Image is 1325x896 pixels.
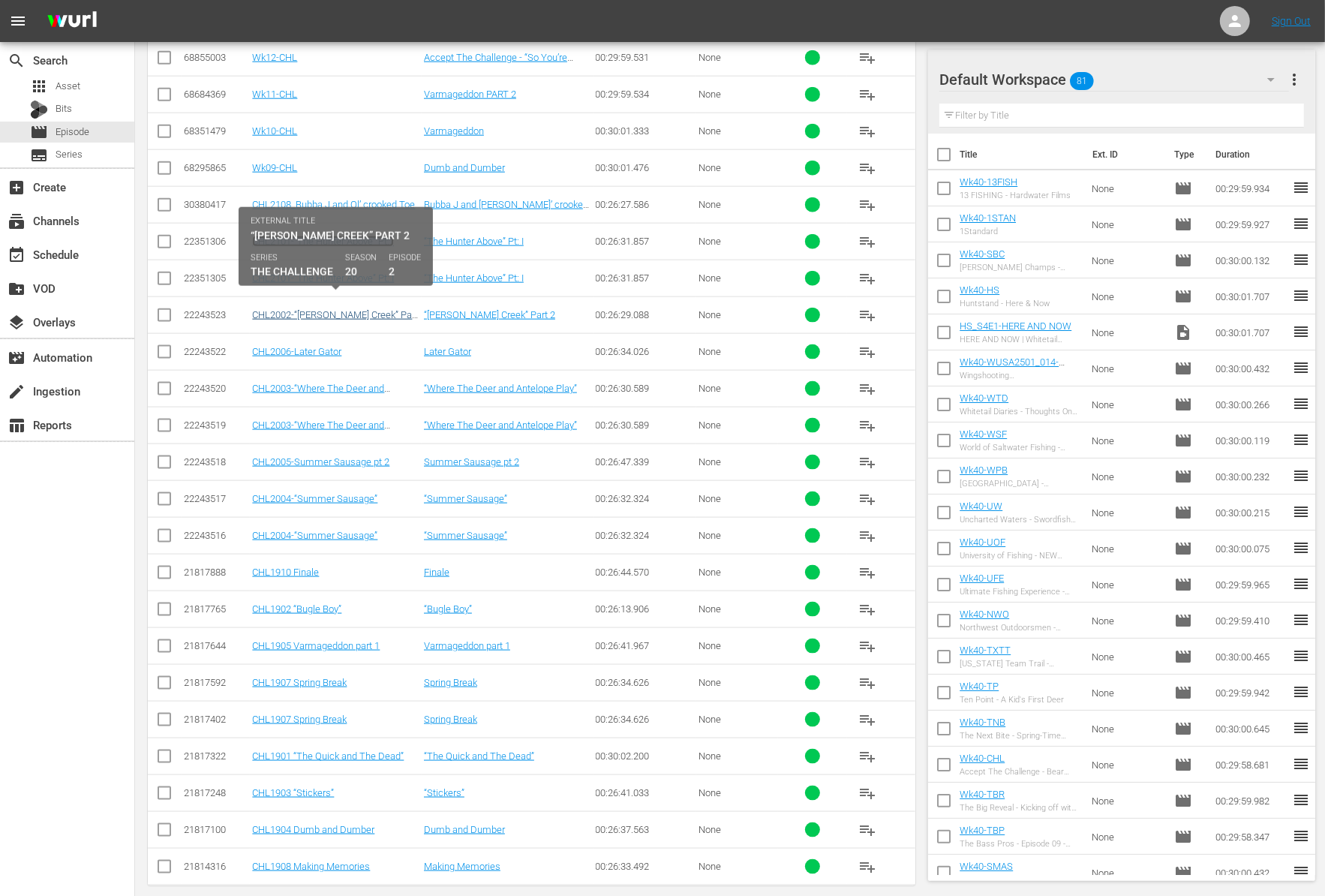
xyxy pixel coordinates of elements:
td: None [1086,675,1169,711]
a: Finale [424,567,449,578]
span: playlist_add [858,637,876,655]
span: playlist_add [858,600,876,618]
div: 00:26:34.626 [596,714,694,725]
td: 00:29:59.982 [1210,783,1293,819]
a: Wk40-TXTT [960,645,1011,656]
div: None [699,383,777,394]
button: playlist_add [849,591,885,627]
div: 00:26:34.026 [596,346,694,357]
a: “Summer Sausage” [424,530,507,541]
a: CHL2108_Bubba J and Ol’ crooked Toe [252,199,415,210]
a: Bubba J and [PERSON_NAME]’ crooked Toe [424,199,589,221]
td: None [1086,242,1169,278]
a: CHL1901 “The Quick and The Dead” [252,750,404,762]
span: reorder [1293,467,1311,485]
span: Schedule [8,246,26,264]
div: 68295865 [184,162,248,173]
span: Episode [1175,468,1193,486]
span: Episode [1175,251,1193,269]
div: 22243523 [184,309,248,320]
div: 00:26:41.033 [596,787,694,798]
div: Northwest Outdoorsmen - Nighttime [GEOGRAPHIC_DATA] [960,623,1080,633]
div: 22243518 [184,456,248,468]
a: Wk40-WSF [960,428,1007,440]
td: 00:30:00.132 [1210,242,1293,278]
a: Wk40-1STAN [960,212,1016,224]
span: reorder [1293,179,1311,197]
a: “Stickers” [424,787,464,798]
span: playlist_add [858,784,876,802]
a: CHL1910 Finale [252,567,319,578]
a: Making Memories [424,861,500,872]
div: [PERSON_NAME] Champs - Techron Mega Bass [960,263,1080,272]
span: Episode [1175,648,1193,666]
a: Summer Sausage pt 2 [424,456,519,468]
span: Episode [1175,179,1193,197]
div: 00:26:32.324 [596,493,694,504]
div: Default Workspace [939,59,1289,101]
div: 22351306 [184,236,248,247]
span: reorder [1293,755,1311,773]
div: 68351479 [184,125,248,137]
div: Wingshooting [GEOGRAPHIC_DATA] - [US_STATE] Ringnecks [960,371,1080,380]
div: 21817402 [184,714,248,725]
div: None [699,199,777,210]
a: “Where The Deer and Antelope Play” [424,383,577,394]
span: Episode [1175,828,1193,846]
span: Asset [56,79,80,94]
div: 00:29:59.534 [596,89,694,100]
span: movie [1175,576,1193,594]
td: None [1086,422,1169,459]
div: 22243516 [184,530,248,541]
div: 00:29:59.531 [596,52,694,63]
div: Huntstand - Here & Now [960,299,1050,308]
a: CHL2003-“Where The Deer and Antelope Play” [252,419,390,442]
div: None [699,787,777,798]
span: reorder [1293,503,1311,521]
a: Varmageddon [424,125,484,137]
span: menu [9,12,27,30]
a: Wk40-13FISH [960,176,1017,188]
a: Dumb and Dumber [424,162,505,173]
a: Wk40-CHL [960,753,1005,764]
div: 22351305 [184,272,248,284]
a: “The Hunter Above” Pt: I [424,272,524,284]
span: movie_filter [8,349,26,367]
div: 68684369 [184,89,248,100]
a: Sign Out [1272,15,1311,27]
span: Create [8,179,26,197]
a: Wk40-HS [960,284,999,296]
a: Wk12-CHL [252,52,297,63]
div: [US_STATE] Team Trail - Kickstarting the Season at [PERSON_NAME] [PERSON_NAME] [960,659,1080,669]
div: None [699,125,777,137]
span: playlist_add [858,674,876,692]
div: 00:30:02.200 [596,750,694,762]
th: Title [960,134,1083,176]
button: playlist_add [849,555,885,591]
span: playlist_add [858,490,876,508]
span: create [8,383,26,401]
button: playlist_add [849,150,885,186]
span: reorder [1293,647,1311,665]
a: Spring Break [424,677,477,688]
span: Episode [1175,215,1193,233]
div: None [699,824,777,835]
span: reorder [1293,719,1311,737]
td: 00:29:58.347 [1210,819,1293,855]
span: Episode [1175,431,1193,450]
a: Wk40-SMAS [960,861,1013,872]
td: None [1086,711,1169,747]
div: 21817100 [184,824,248,835]
div: 00:26:30.589 [596,383,694,394]
span: playlist_add [858,747,876,765]
span: movie [1175,395,1193,413]
span: playlist_add [858,416,876,434]
div: 00:26:41.967 [596,640,694,651]
span: playlist_add [858,159,876,177]
a: “The Hunter Above” Pt: I [424,236,524,247]
div: Ten Point - A Kid's First Deer [960,695,1064,705]
td: 00:30:00.119 [1210,422,1293,459]
td: None [1086,603,1169,639]
span: Episode [1175,792,1193,810]
button: playlist_add [849,481,885,517]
